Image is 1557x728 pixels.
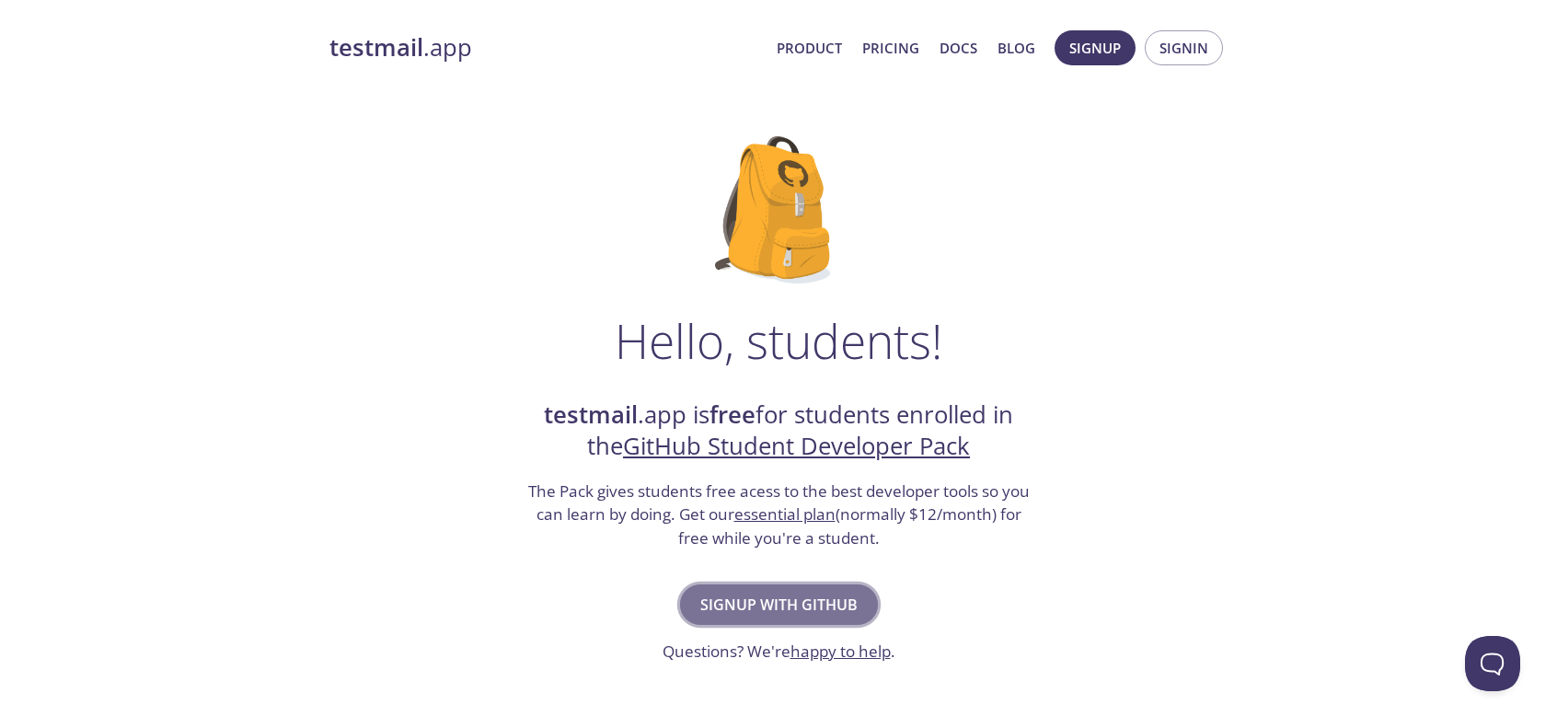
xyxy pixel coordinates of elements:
[715,136,843,283] img: github-student-backpack.png
[700,592,858,618] span: Signup with GitHub
[1055,30,1136,65] button: Signup
[615,313,942,368] h1: Hello, students!
[1069,36,1121,60] span: Signup
[544,399,638,431] strong: testmail
[680,584,878,625] button: Signup with GitHub
[734,503,836,525] a: essential plan
[329,32,762,64] a: testmail.app
[525,480,1032,550] h3: The Pack gives students free acess to the best developer tools so you can learn by doing. Get our...
[623,430,970,462] a: GitHub Student Developer Pack
[1159,36,1208,60] span: Signin
[790,641,891,662] a: happy to help
[1145,30,1223,65] button: Signin
[998,36,1035,60] a: Blog
[329,31,423,64] strong: testmail
[940,36,977,60] a: Docs
[709,399,755,431] strong: free
[525,399,1032,463] h2: .app is for students enrolled in the
[862,36,919,60] a: Pricing
[663,640,895,664] h3: Questions? We're .
[1465,636,1520,691] iframe: Help Scout Beacon - Open
[777,36,842,60] a: Product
